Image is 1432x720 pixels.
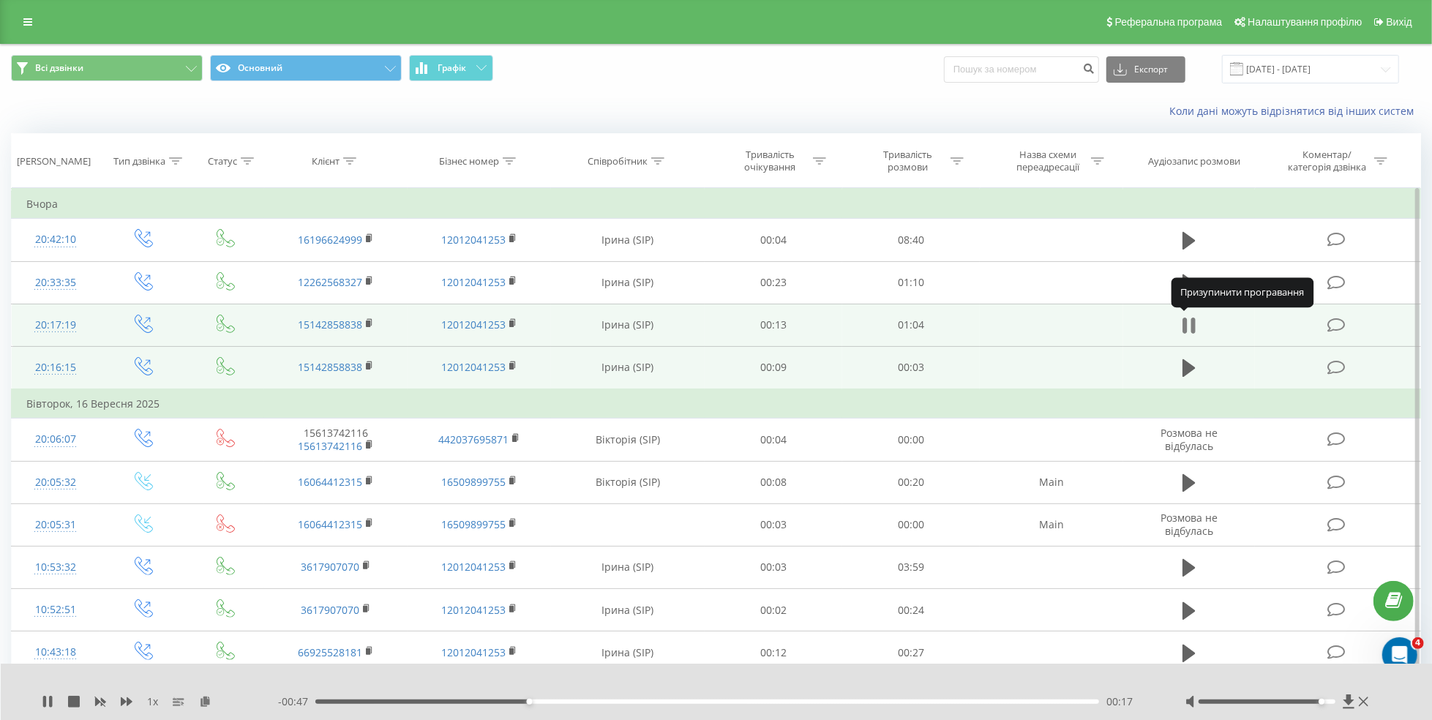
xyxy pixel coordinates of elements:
div: 10:52:51 [26,596,85,624]
div: 10:53:32 [26,553,85,582]
input: Пошук за номером [944,56,1099,83]
a: 3617907070 [301,603,359,617]
span: - 00:47 [278,694,315,709]
td: Main [980,503,1123,546]
div: Accessibility label [1319,699,1324,705]
a: 12012041253 [441,603,506,617]
div: [PERSON_NAME] [17,155,91,168]
td: 00:04 [705,219,842,261]
td: 00:02 [705,589,842,631]
td: 03:59 [842,546,980,588]
a: 12012041253 [441,233,506,247]
span: 4 [1412,637,1424,649]
span: Налаштування профілю [1248,16,1362,28]
a: 442037695871 [438,432,509,446]
td: Ірина (SIP) [551,589,705,631]
div: Бізнес номер [439,155,499,168]
div: Назва схеми переадресації [1009,149,1087,173]
span: Графік [438,63,466,73]
td: 00:09 [705,346,842,389]
td: Ірина (SIP) [551,631,705,674]
div: Тривалість розмови [869,149,947,173]
td: Вчора [12,190,1421,219]
div: Тривалість очікування [731,149,809,173]
td: 00:20 [842,461,980,503]
div: Співробітник [588,155,648,168]
div: Accessibility label [527,699,533,705]
span: Всі дзвінки [35,62,83,74]
button: Основний [210,55,402,81]
a: 12012041253 [441,318,506,331]
div: 20:16:15 [26,353,85,382]
button: Всі дзвінки [11,55,203,81]
a: 3617907070 [301,560,359,574]
div: 20:05:32 [26,468,85,497]
td: 00:00 [842,419,980,461]
div: 10:43:18 [26,638,85,667]
td: Ірина (SIP) [551,219,705,261]
a: 12012041253 [441,560,506,574]
a: 16509899755 [441,517,506,531]
div: Призупинити програвання [1172,278,1314,307]
td: Ірина (SIP) [551,304,705,346]
div: Тип дзвінка [113,155,165,168]
button: Експорт [1106,56,1185,83]
a: 12012041253 [441,360,506,374]
div: 20:05:31 [26,511,85,539]
div: 20:33:35 [26,269,85,297]
a: 16064412315 [298,475,362,489]
div: 20:06:07 [26,425,85,454]
div: 20:42:10 [26,225,85,254]
td: 00:04 [705,419,842,461]
td: 00:12 [705,631,842,674]
td: Main [980,461,1123,503]
td: 15613742116 [264,419,408,461]
div: Коментар/категорія дзвінка [1285,149,1371,173]
td: 00:24 [842,589,980,631]
td: 00:03 [842,346,980,389]
span: 1 x [147,694,158,709]
td: 00:03 [705,503,842,546]
div: Аудіозапис розмови [1148,155,1240,168]
td: Ірина (SIP) [551,346,705,389]
a: 66925528181 [298,645,362,659]
a: 15613742116 [298,439,362,453]
td: 00:03 [705,546,842,588]
a: 12012041253 [441,275,506,289]
a: 16196624999 [298,233,362,247]
td: 00:00 [842,503,980,546]
a: 16064412315 [298,517,362,531]
td: Ірина (SIP) [551,546,705,588]
a: 12012041253 [441,645,506,659]
span: Розмова не відбулась [1161,426,1218,453]
iframe: Intercom live chat [1382,637,1417,672]
td: 00:23 [705,261,842,304]
td: 01:04 [842,304,980,346]
span: Вихід [1387,16,1412,28]
a: 16509899755 [441,475,506,489]
td: 01:10 [842,261,980,304]
span: Розмова не відбулась [1161,511,1218,538]
td: 00:27 [842,631,980,674]
td: 00:13 [705,304,842,346]
td: Вікторія (SIP) [551,419,705,461]
td: 08:40 [842,219,980,261]
span: 00:17 [1106,694,1133,709]
button: Графік [409,55,493,81]
span: Реферальна програма [1115,16,1223,28]
a: 15142858838 [298,360,362,374]
td: 00:08 [705,461,842,503]
div: Статус [208,155,237,168]
td: Вікторія (SIP) [551,461,705,503]
td: Ірина (SIP) [551,261,705,304]
div: Клієнт [312,155,340,168]
a: 12262568327 [298,275,362,289]
td: Вівторок, 16 Вересня 2025 [12,389,1421,419]
a: 15142858838 [298,318,362,331]
div: 20:17:19 [26,311,85,340]
a: Коли дані можуть відрізнятися вiд інших систем [1169,104,1421,118]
